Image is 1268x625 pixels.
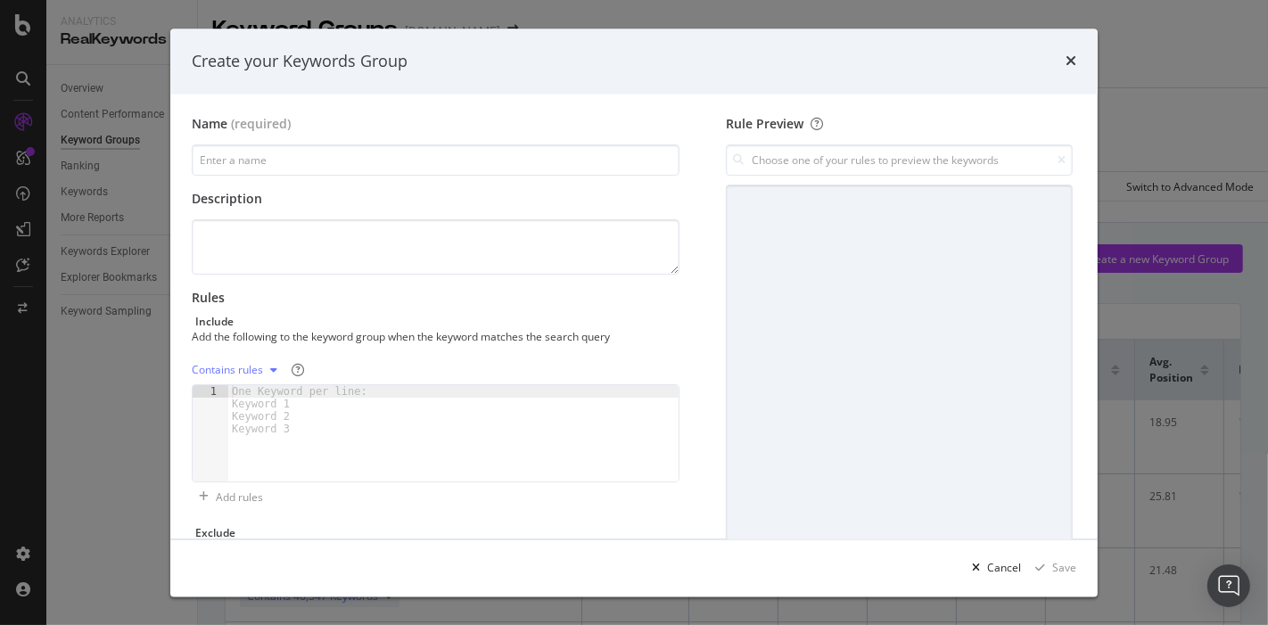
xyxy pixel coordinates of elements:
[231,116,291,134] span: (required)
[192,50,408,73] div: Create your Keywords Group
[1066,50,1076,73] div: times
[1052,560,1076,575] div: Save
[192,357,284,385] button: Contains rules
[228,386,377,436] div: One Keyword per line: Keyword 1 Keyword 2 Keyword 3
[726,116,1073,134] div: Rule Preview
[216,489,263,505] div: Add rules
[195,315,234,330] div: Include
[193,386,228,399] div: 1
[192,290,679,308] div: Rules
[726,145,1073,177] input: Choose one of your rules to preview the keywords
[170,29,1098,596] div: modal
[192,145,679,177] input: Enter a name
[192,116,227,134] div: Name
[192,483,263,512] button: Add rules
[192,366,263,376] div: Contains rules
[965,554,1021,582] button: Cancel
[987,560,1021,575] div: Cancel
[1028,554,1076,582] button: Save
[192,330,676,345] div: Add the following to the keyword group when the keyword matches the search query
[192,191,679,209] div: Description
[195,526,235,541] div: Exclude
[1207,564,1250,607] div: Open Intercom Messenger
